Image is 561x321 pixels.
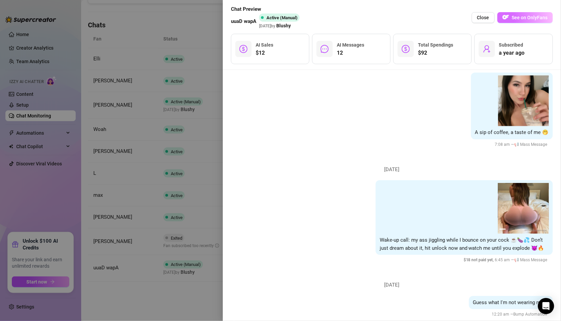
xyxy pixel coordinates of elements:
span: 12:20 am — [492,312,550,317]
span: [DATE] by [259,24,291,28]
img: OF [502,14,509,21]
span: A sip of coffee, a taste of me 🤭 [475,129,549,135]
span: 12 [337,49,364,57]
span: a year ago [499,49,525,57]
button: 7 [543,229,547,230]
button: 3 [515,229,520,230]
button: 4 [522,229,527,230]
span: Close [477,15,489,20]
span: $92 [418,49,453,57]
span: dollar [402,45,410,53]
span: $ 18 not paid yet , [464,258,495,262]
span: 📢 Mass Message [514,258,547,262]
button: next [541,206,546,211]
span: uuaD wapA [231,18,256,26]
span: Active (Manual) [266,15,298,20]
span: user-add [483,45,491,53]
span: 6:45 am — [464,258,550,262]
img: media [498,75,549,126]
span: Subscribed [499,42,523,48]
button: OFSee on OnlyFans [497,12,553,23]
img: media [498,183,549,234]
button: prev [501,206,506,211]
span: AI Sales [256,42,273,48]
div: Open Intercom Messenger [538,298,554,314]
span: Guess what I'm not wearing rn 🙈 [473,299,549,305]
span: Bump Automation [514,312,547,317]
button: 2 [509,229,513,230]
span: $12 [256,49,273,57]
span: message [321,45,329,53]
span: [DATE] [379,281,405,289]
button: 6 [536,229,541,230]
span: dollar [239,45,248,53]
span: Wake-up call: my ass jiggling while I bounce on your cock ☕🍆💦 Don’t just dream about it, hit unlo... [380,237,544,251]
button: 5 [529,229,534,230]
span: Blushy [276,22,291,29]
span: See on OnlyFans [512,15,548,20]
span: [DATE] [379,166,405,174]
span: AI Messages [337,42,364,48]
span: Total Spendings [418,42,453,48]
button: Close [472,12,495,23]
span: Chat Preview [231,5,302,14]
span: 7:08 am — [495,142,550,147]
span: 📢 Mass Message [514,142,547,147]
